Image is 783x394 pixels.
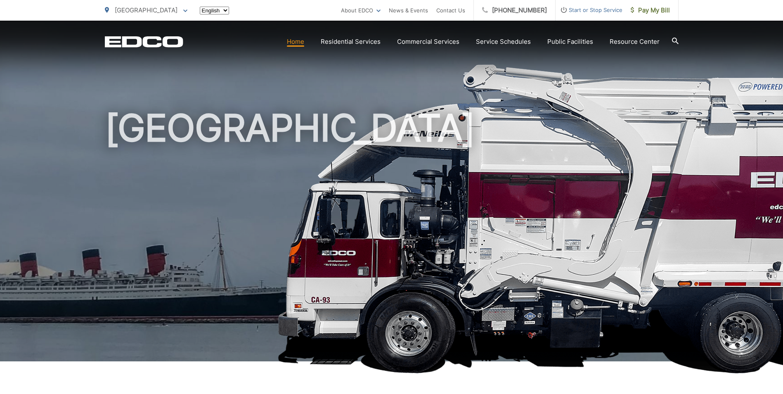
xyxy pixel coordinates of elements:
[287,37,304,47] a: Home
[631,5,670,15] span: Pay My Bill
[200,7,229,14] select: Select a language
[397,37,459,47] a: Commercial Services
[476,37,531,47] a: Service Schedules
[341,5,381,15] a: About EDCO
[105,36,183,47] a: EDCD logo. Return to the homepage.
[610,37,660,47] a: Resource Center
[115,6,177,14] span: [GEOGRAPHIC_DATA]
[321,37,381,47] a: Residential Services
[389,5,428,15] a: News & Events
[105,107,679,369] h1: [GEOGRAPHIC_DATA]
[436,5,465,15] a: Contact Us
[547,37,593,47] a: Public Facilities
